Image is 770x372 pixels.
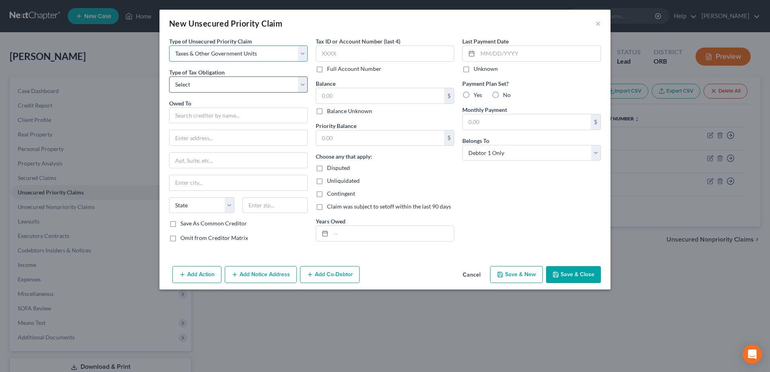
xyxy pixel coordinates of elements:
[462,137,489,144] span: Belongs To
[327,203,451,210] span: Claim was subject to setoff within the last 90 days
[462,37,509,45] label: Last Payment Date
[743,345,762,364] div: Open Intercom Messenger
[169,18,282,29] div: New Unsecured Priority Claim
[327,190,355,197] span: Contingent
[595,19,601,28] button: ×
[170,153,307,168] input: Apt, Suite, etc...
[462,105,507,114] label: Monthly Payment
[316,122,356,130] label: Priority Balance
[172,266,221,283] button: Add Action
[456,267,487,283] button: Cancel
[225,266,297,283] button: Add Notice Address
[474,91,482,98] span: Yes
[316,88,444,103] input: 0.00
[170,130,307,145] input: Enter address...
[180,234,248,241] span: Omit from Creditor Matrix
[490,266,543,283] button: Save & New
[316,37,400,45] label: Tax ID or Account Number (last 4)
[169,69,225,76] span: Type of Tax Obligation
[170,175,307,190] input: Enter city...
[180,219,247,227] label: Save As Common Creditor
[474,65,498,73] label: Unknown
[463,114,591,130] input: 0.00
[169,38,252,45] span: Type of Unsecured Priority Claim
[444,130,454,146] div: $
[591,114,600,130] div: $
[462,79,601,88] label: Payment Plan Set?
[316,130,444,146] input: 0.00
[300,266,360,283] button: Add Co-Debtor
[444,88,454,103] div: $
[242,197,308,213] input: Enter zip...
[169,100,191,107] span: Owed To
[546,266,601,283] button: Save & Close
[331,226,454,241] input: --
[327,164,350,171] span: Disputed
[327,107,372,115] label: Balance Unknown
[169,107,308,124] input: Search creditor by name...
[478,46,600,61] input: MM/DD/YYYY
[316,217,346,225] label: Years Owed
[316,152,372,161] label: Choose any that apply:
[316,45,454,62] input: XXXX
[327,177,360,184] span: Unliquidated
[327,65,381,73] label: Full Account Number
[316,79,335,88] label: Balance
[503,91,511,98] span: No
